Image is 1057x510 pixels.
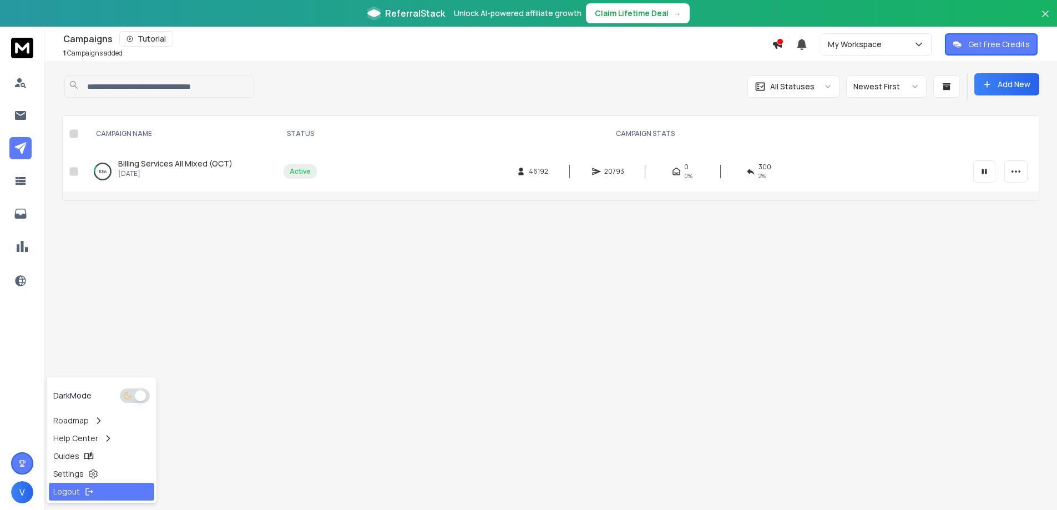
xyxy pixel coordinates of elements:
p: All Statuses [770,81,815,92]
span: 20793 [604,167,624,176]
p: Guides [53,451,79,462]
span: ReferralStack [385,7,445,20]
td: 10%Billing Services All Mixed (OCT)[DATE] [83,152,277,191]
span: 2 % [758,171,766,180]
a: Help Center [49,430,154,447]
span: 300 [758,163,771,171]
p: Campaigns added [63,49,123,58]
p: Settings [53,468,84,479]
button: Newest First [846,75,927,98]
a: Guides [49,447,154,465]
a: Roadmap [49,412,154,430]
p: 10 % [99,166,107,177]
p: Unlock AI-powered affiliate growth [454,8,581,19]
button: Get Free Credits [945,33,1038,55]
button: V [11,481,33,503]
p: Dark Mode [53,390,92,401]
div: Campaigns [63,31,772,47]
p: [DATE] [118,169,232,178]
button: Close banner [1038,7,1053,33]
p: Roadmap [53,415,89,426]
th: CAMPAIGN NAME [83,116,277,152]
p: My Workspace [828,39,886,50]
p: Logout [53,486,80,497]
p: Help Center [53,433,98,444]
th: CAMPAIGN STATS [323,116,967,152]
button: Claim Lifetime Deal→ [586,3,690,23]
span: 46192 [529,167,548,176]
span: → [673,8,681,19]
span: 1 [63,48,66,58]
button: Add New [974,73,1039,95]
a: Settings [49,465,154,483]
a: Billing Services All Mixed (OCT) [118,158,232,169]
div: Active [290,167,311,176]
span: 0 [684,163,689,171]
p: Get Free Credits [968,39,1030,50]
button: Tutorial [119,31,173,47]
th: STATUS [277,116,323,152]
span: 0% [684,171,692,180]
